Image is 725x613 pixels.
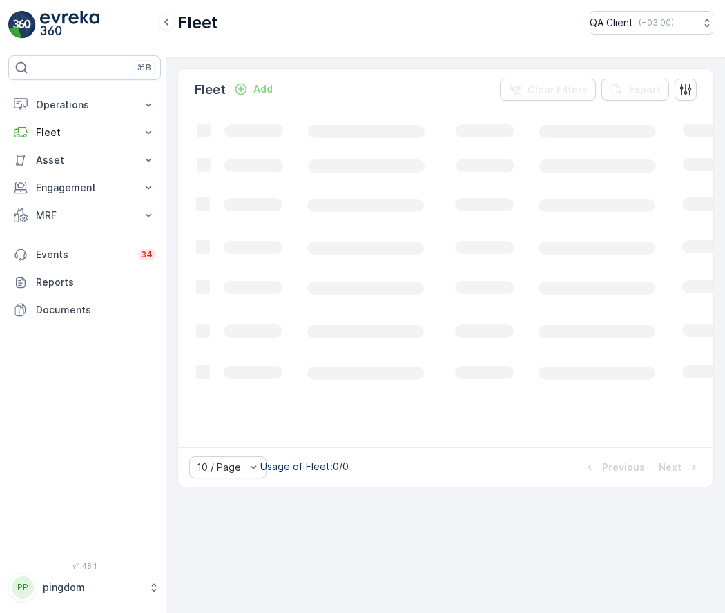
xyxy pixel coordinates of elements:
[639,17,674,28] p: ( +03:00 )
[8,146,161,174] button: Asset
[36,181,133,195] p: Engagement
[36,303,155,317] p: Documents
[229,81,278,97] button: Add
[36,126,133,139] p: Fleet
[8,91,161,119] button: Operations
[40,11,99,39] img: logo_light-DOdMpM7g.png
[528,83,588,97] p: Clear Filters
[36,275,155,289] p: Reports
[590,11,714,35] button: QA Client(+03:00)
[657,459,702,476] button: Next
[177,12,218,34] p: Fleet
[260,460,349,474] p: Usage of Fleet : 0/0
[141,249,153,260] p: 34
[8,174,161,202] button: Engagement
[36,208,133,222] p: MRF
[8,573,161,602] button: PPpingdom
[581,459,646,476] button: Previous
[137,62,151,73] p: ⌘B
[36,98,133,112] p: Operations
[36,248,130,262] p: Events
[253,82,273,96] p: Add
[8,296,161,324] a: Documents
[601,79,669,101] button: Export
[12,576,34,599] div: PP
[8,11,36,39] img: logo
[8,202,161,229] button: MRF
[195,80,226,99] p: Fleet
[629,83,661,97] p: Export
[659,460,681,474] p: Next
[8,119,161,146] button: Fleet
[8,241,161,269] a: Events34
[8,562,161,570] span: v 1.48.1
[500,79,596,101] button: Clear Filters
[590,16,633,30] p: QA Client
[36,153,133,167] p: Asset
[43,581,142,594] p: pingdom
[8,269,161,296] a: Reports
[602,460,645,474] p: Previous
